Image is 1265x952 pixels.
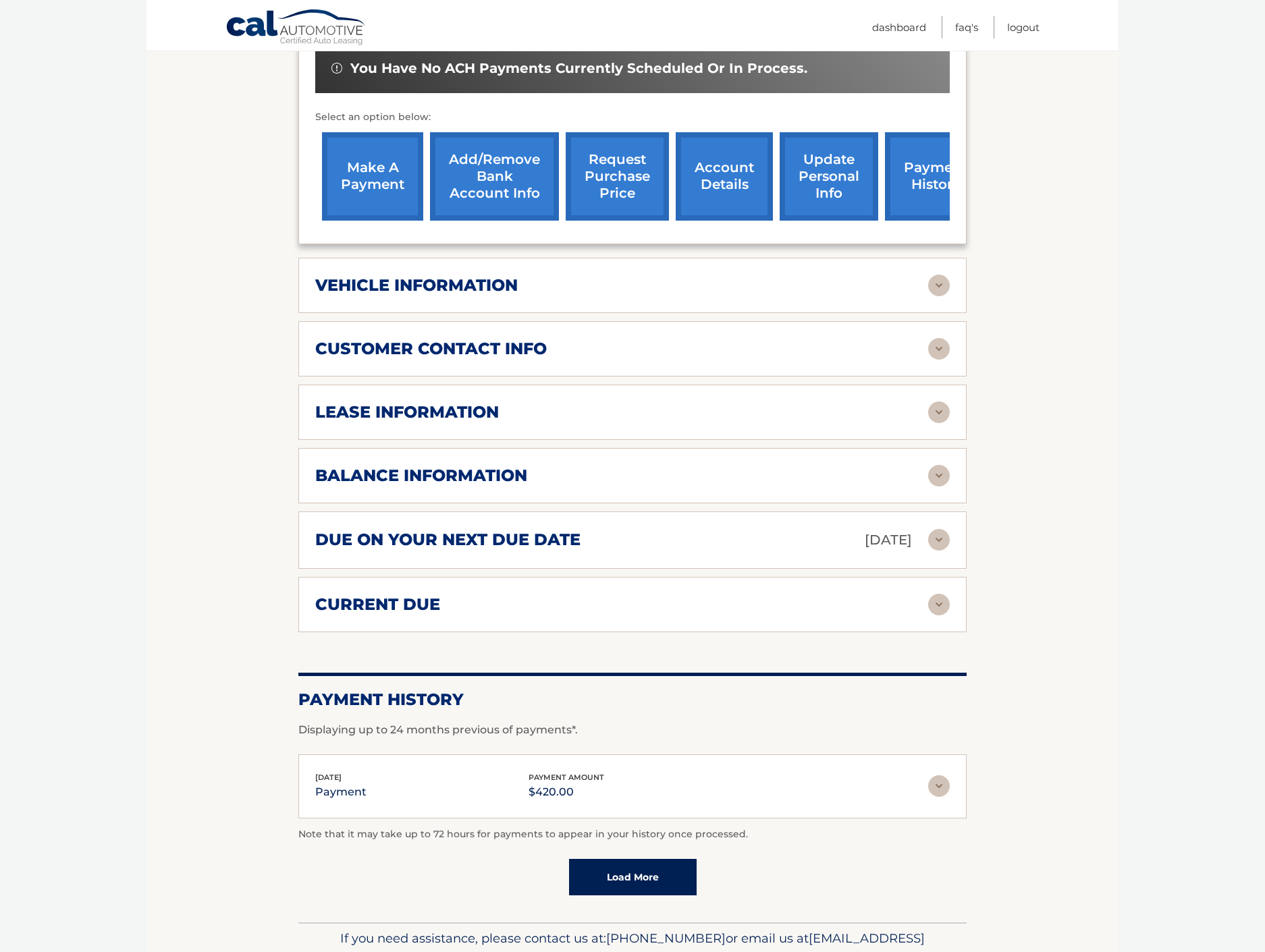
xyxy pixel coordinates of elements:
[298,827,967,843] p: Note that it may take up to 72 hours for payments to appear in your history once processed.
[331,63,342,74] img: alert-white.svg
[676,132,773,221] a: account details
[928,275,950,296] img: accordion-rest.svg
[350,60,807,77] span: You have no ACH payments currently scheduled or in process.
[928,529,950,551] img: accordion-rest.svg
[566,132,669,221] a: request purchase price
[315,275,518,296] h2: vehicle information
[928,465,950,486] img: accordion-rest.svg
[885,132,986,221] a: payment history
[928,594,950,615] img: accordion-rest.svg
[872,16,926,38] a: Dashboard
[529,773,604,782] span: payment amount
[955,16,978,38] a: FAQ's
[315,594,440,615] h2: current due
[322,132,423,221] a: make a payment
[315,530,581,550] h2: due on your next due date
[928,338,950,360] img: accordion-rest.svg
[606,930,726,946] span: [PHONE_NUMBER]
[315,109,950,125] p: Select an option below:
[315,402,499,422] h2: lease information
[569,859,697,895] a: Load More
[865,528,912,552] p: [DATE]
[315,339,547,359] h2: customer contact info
[315,783,367,802] p: payment
[928,775,950,797] img: accordion-rest.svg
[780,132,878,221] a: update personal info
[298,690,967,710] h2: Payment History
[315,466,527,486] h2: balance information
[315,773,342,782] span: [DATE]
[430,132,559,221] a: Add/Remove bank account info
[225,9,367,48] a: Cal Automotive
[1007,16,1040,38] a: Logout
[529,783,604,802] p: $420.00
[928,401,950,423] img: accordion-rest.svg
[298,722,967,738] p: Displaying up to 24 months previous of payments*.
